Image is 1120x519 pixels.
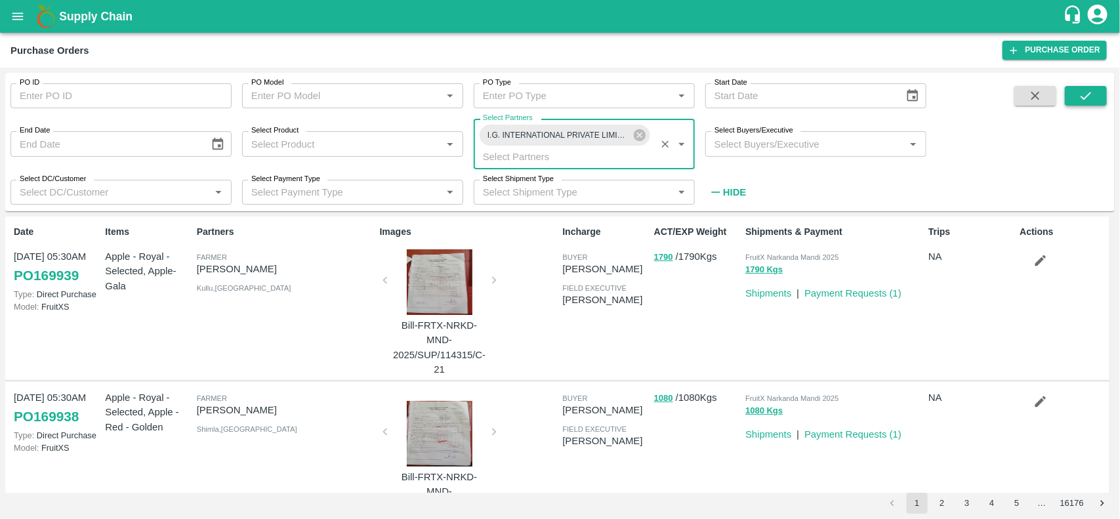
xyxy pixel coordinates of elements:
[715,125,793,136] label: Select Buyers/Executive
[928,390,1014,405] p: NA
[10,83,232,108] input: Enter PO ID
[14,443,39,453] span: Model:
[246,184,421,201] input: Select Payment Type
[251,125,299,136] label: Select Product
[654,225,740,239] p: ACT/EXP Weight
[928,249,1014,264] p: NA
[20,174,86,184] label: Select DC/Customer
[562,253,587,261] span: buyer
[14,249,100,264] p: [DATE] 05:30AM
[673,184,690,201] button: Open
[880,493,1115,514] nav: pagination navigation
[105,249,191,293] p: Apple - Royal - Selected, Apple-Gala
[907,493,928,514] button: page 1
[928,225,1014,239] p: Trips
[791,422,799,442] div: |
[197,284,291,292] span: Kullu , [GEOGRAPHIC_DATA]
[982,493,1003,514] button: Go to page 4
[480,125,650,146] div: I.G. INTERNATIONAL PRIVATE LIMITED [GEOGRAPHIC_DATA]-[GEOGRAPHIC_DATA], [GEOGRAPHIC_DATA] Urban-7...
[478,87,669,104] input: Enter PO Type
[562,284,627,292] span: field executive
[745,288,791,299] a: Shipments
[205,132,230,157] button: Choose date
[562,403,648,417] p: [PERSON_NAME]
[10,42,89,59] div: Purchase Orders
[562,225,648,239] p: Incharge
[478,148,652,165] input: Select Partners
[723,187,746,197] strong: Hide
[562,262,648,276] p: [PERSON_NAME]
[791,281,799,301] div: |
[745,404,783,419] button: 1080 Kgs
[33,3,59,30] img: logo
[197,225,375,239] p: Partners
[105,390,191,434] p: Apple - Royal - Selected, Apple - Red - Golden
[246,135,438,152] input: Select Product
[14,430,34,440] span: Type:
[197,403,375,417] p: [PERSON_NAME]
[562,434,648,448] p: [PERSON_NAME]
[197,253,227,261] span: Farmer
[745,253,839,261] span: FruitX Narkanda Mandi 2025
[478,184,652,201] input: Select Shipment Type
[654,390,740,405] p: / 1080 Kgs
[380,225,558,239] p: Images
[654,250,673,265] button: 1790
[14,264,79,287] a: PO169939
[745,225,923,239] p: Shipments & Payment
[251,174,320,184] label: Select Payment Type
[442,136,459,153] button: Open
[483,113,533,123] label: Select Partners
[705,181,750,203] button: Hide
[562,394,587,402] span: buyer
[932,493,953,514] button: Go to page 2
[14,390,100,405] p: [DATE] 05:30AM
[1031,497,1052,510] div: …
[483,77,511,88] label: PO Type
[745,262,783,278] button: 1790 Kgs
[1020,225,1106,239] p: Actions
[14,429,100,442] p: Direct Purchase
[804,429,902,440] a: Payment Requests (1)
[105,225,191,239] p: Items
[246,87,438,104] input: Enter PO Model
[14,442,100,454] p: FruitXS
[562,293,648,307] p: [PERSON_NAME]
[197,425,297,433] span: Shimla , [GEOGRAPHIC_DATA]
[562,425,627,433] span: field executive
[1092,493,1113,514] button: Go to next page
[14,289,34,299] span: Type:
[59,7,1063,26] a: Supply Chain
[390,318,489,377] p: Bill-FRTX-NRKD-MND-2025/SUP/114315/C-21
[20,125,50,136] label: End Date
[14,288,100,301] p: Direct Purchase
[3,1,33,31] button: open drawer
[745,394,839,402] span: FruitX Narkanda Mandi 2025
[14,184,206,201] input: Select DC/Customer
[20,77,39,88] label: PO ID
[10,131,200,156] input: End Date
[673,87,690,104] button: Open
[442,87,459,104] button: Open
[197,394,227,402] span: Farmer
[197,262,375,276] p: [PERSON_NAME]
[251,77,284,88] label: PO Model
[1086,3,1110,30] div: account of current user
[745,429,791,440] a: Shipments
[14,301,100,313] p: FruitXS
[900,83,925,108] button: Choose date
[14,302,39,312] span: Model:
[957,493,978,514] button: Go to page 3
[442,184,459,201] button: Open
[1006,493,1027,514] button: Go to page 5
[705,83,895,108] input: Start Date
[657,135,674,153] button: Clear
[715,77,747,88] label: Start Date
[905,136,922,153] button: Open
[483,174,554,184] label: Select Shipment Type
[14,405,79,428] a: PO169938
[480,129,636,142] span: I.G. INTERNATIONAL PRIVATE LIMITED [GEOGRAPHIC_DATA]-[GEOGRAPHIC_DATA], [GEOGRAPHIC_DATA] Urban-7...
[1003,41,1107,60] a: Purchase Order
[709,135,901,152] input: Select Buyers/Executive
[804,288,902,299] a: Payment Requests (1)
